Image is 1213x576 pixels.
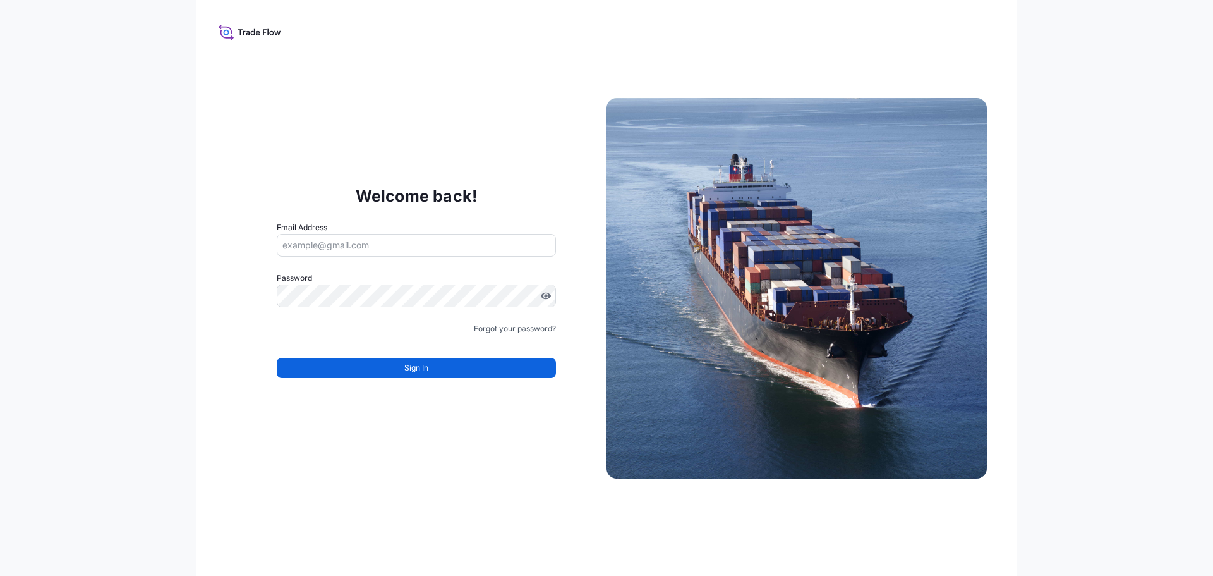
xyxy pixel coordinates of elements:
[541,291,551,301] button: Show password
[606,98,987,479] img: Ship illustration
[277,221,327,234] label: Email Address
[356,186,478,206] p: Welcome back!
[277,272,556,285] label: Password
[277,234,556,257] input: example@gmail.com
[404,362,428,374] span: Sign In
[474,322,556,335] a: Forgot your password?
[277,358,556,378] button: Sign In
